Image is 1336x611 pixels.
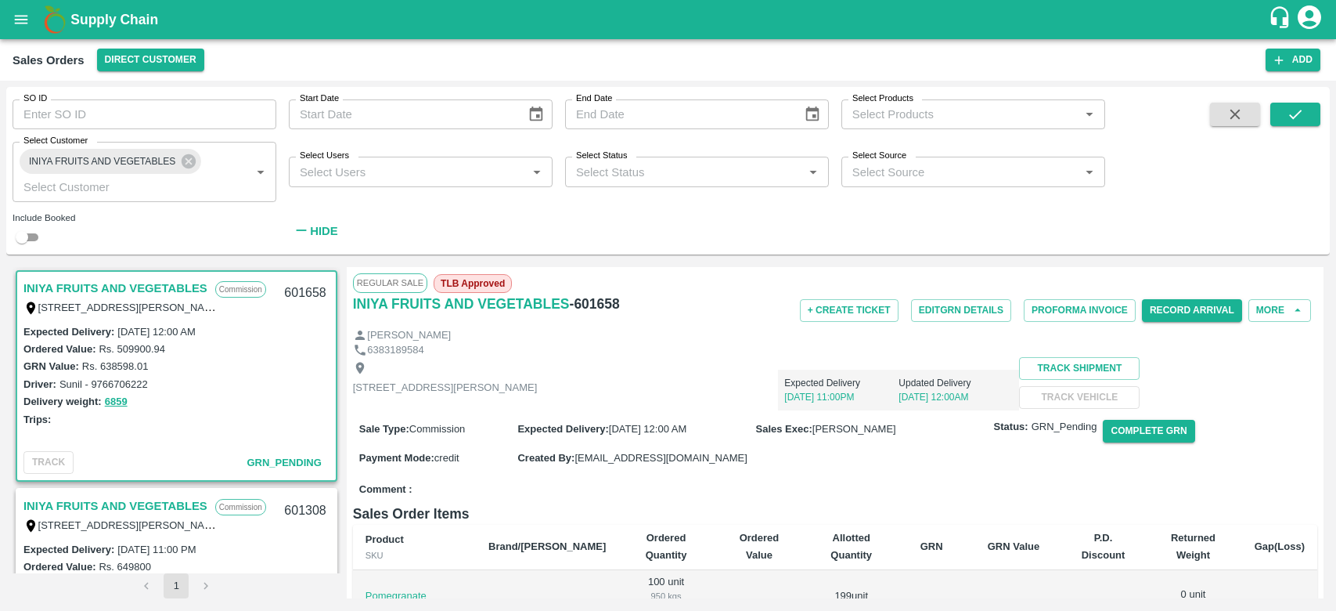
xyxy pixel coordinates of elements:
p: Commission [215,281,266,298]
b: Product [366,533,404,545]
b: Gap(Loss) [1255,540,1305,552]
span: [EMAIL_ADDRESS][DOMAIN_NAME] [574,452,747,464]
button: Proforma Invoice [1024,299,1136,322]
input: Select Products [846,104,1075,125]
span: [DATE] 12:00 AM [609,423,686,435]
label: [DATE] 11:00 PM [117,544,196,555]
input: End Date [565,99,791,129]
label: Expected Delivery : [517,423,608,435]
label: Ordered Value: [23,343,95,355]
b: Returned Weight [1171,532,1215,561]
span: Regular Sale [353,273,427,292]
label: SO ID [23,92,47,105]
p: Updated Delivery [898,376,1013,390]
div: customer-support [1268,5,1295,34]
button: Hide [289,218,342,244]
label: Rs. 638598.01 [82,360,149,372]
a: INIYA FRUITS AND VEGETABLES [353,293,570,315]
div: Rs. 0 [1075,596,1133,611]
button: page 1 [164,573,189,598]
label: Sunil - 9766706222 [59,378,148,390]
button: Track Shipment [1019,357,1140,380]
label: Rs. 649800 [99,561,151,573]
div: 601658 [275,275,335,312]
button: + Create Ticket [800,299,898,322]
h6: - 601658 [570,293,620,315]
b: Supply Chain [70,12,158,27]
button: Open [1079,162,1100,183]
button: More [1248,299,1311,322]
div: INIYA FRUITS AND VEGETABLES [20,149,201,174]
label: Select Status [576,150,628,162]
span: [PERSON_NAME] [812,423,896,435]
a: INIYA FRUITS AND VEGETABLES [23,278,207,298]
button: Open [1079,104,1100,125]
button: Open [250,162,271,183]
span: GRN_Pending [1032,420,1097,435]
div: Include Booked [13,211,276,225]
input: Select Source [846,161,1075,182]
a: INIYA FRUITS AND VEGETABLES [23,496,207,516]
b: Allotted Quantity [830,532,872,561]
b: GRN Value [988,540,1039,552]
label: Select Source [852,150,906,162]
label: Select Products [852,92,913,105]
label: Sale Type : [359,423,409,435]
button: open drawer [3,2,39,38]
button: Open [803,162,823,183]
p: [DATE] 11:00PM [784,390,898,404]
button: Complete GRN [1103,420,1194,443]
div: account of current user [1295,3,1323,36]
p: [DATE] 12:00AM [898,390,1013,404]
button: Open [527,162,547,183]
span: GRN_Pending [247,457,321,468]
h6: Sales Order Items [353,503,1317,525]
label: Sales Exec : [756,423,812,435]
label: Start Date [300,92,339,105]
button: 6859 [105,393,128,411]
strong: Hide [310,225,337,237]
span: Commission [409,423,466,435]
input: Select Status [570,161,798,182]
nav: pagination navigation [131,573,221,598]
label: Driver: [23,378,56,390]
div: Sales Orders [13,50,85,70]
p: [STREET_ADDRESS][PERSON_NAME] [353,381,538,396]
label: Comment : [359,483,412,497]
label: Select Users [300,150,349,162]
label: Payment Mode : [359,452,434,464]
span: credit [434,452,459,464]
p: Commission [215,499,266,515]
label: [STREET_ADDRESS][PERSON_NAME] [38,301,223,313]
div: SKU [366,548,463,562]
p: Pomegranate [366,589,463,604]
label: Delivery weight: [23,396,102,407]
b: P.D. Discount [1082,532,1125,561]
b: Ordered Value [740,532,780,561]
label: Expected Delivery : [23,326,114,338]
label: Select Customer [23,135,88,147]
input: Start Date [289,99,515,129]
input: Select Customer [17,176,225,197]
a: Supply Chain [70,9,1268,31]
label: Trips: [23,414,51,425]
b: Ordered Quantity [646,532,687,561]
label: [STREET_ADDRESS][PERSON_NAME] [38,519,223,531]
label: Ordered Value: [23,561,95,573]
button: Select DC [97,49,204,71]
input: Enter SO ID [13,99,276,129]
label: End Date [576,92,612,105]
div: 601308 [275,493,335,530]
p: Expected Delivery [784,376,898,390]
input: Select Users [293,161,522,182]
label: Created By : [517,452,574,464]
button: EditGRN Details [911,299,1011,322]
label: Status: [994,420,1028,435]
img: logo [39,4,70,35]
p: [PERSON_NAME] [367,328,451,343]
button: Choose date [521,99,551,129]
span: INIYA FRUITS AND VEGETABLES [20,154,185,170]
span: TLB Approved [434,274,512,293]
label: Expected Delivery : [23,544,114,555]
